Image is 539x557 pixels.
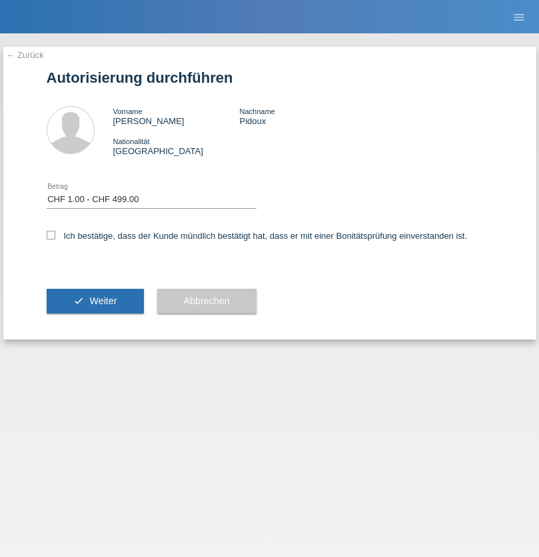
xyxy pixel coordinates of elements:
[184,296,230,306] span: Abbrechen
[239,107,274,115] span: Nachname
[73,296,84,306] i: check
[47,69,493,86] h1: Autorisierung durchführen
[113,136,240,156] div: [GEOGRAPHIC_DATA]
[239,106,366,126] div: Pidoux
[7,50,44,60] a: ← Zurück
[157,289,257,314] button: Abbrechen
[47,231,468,241] label: Ich bestätige, dass der Kunde mündlich bestätigt hat, dass er mit einer Bonitätsprüfung einversta...
[512,11,526,24] i: menu
[506,13,532,21] a: menu
[113,137,150,145] span: Nationalität
[113,107,143,115] span: Vorname
[89,296,117,306] span: Weiter
[113,106,240,126] div: [PERSON_NAME]
[47,289,144,314] button: check Weiter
